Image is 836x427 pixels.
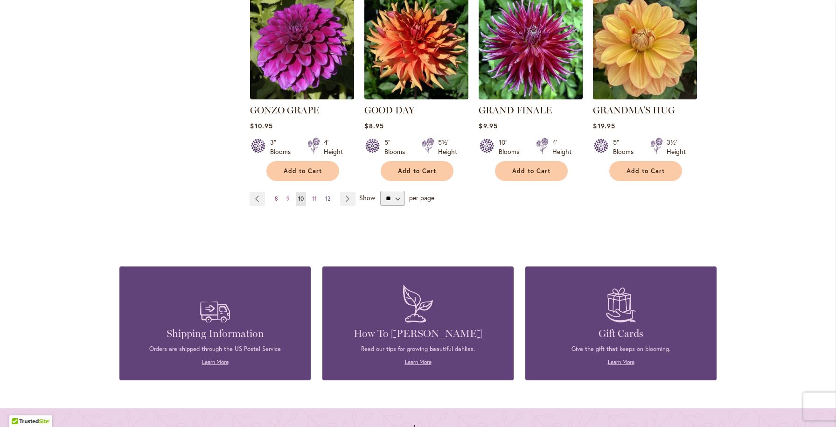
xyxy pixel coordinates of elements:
span: $10.95 [250,121,272,130]
span: Add to Cart [512,167,550,175]
h4: Gift Cards [539,327,703,340]
button: Add to Cart [266,161,339,181]
h4: How To [PERSON_NAME] [336,327,500,340]
a: GRANDMA'S HUG [593,105,675,116]
h4: Shipping Information [133,327,297,340]
span: 12 [325,195,330,202]
div: 4' Height [324,138,343,156]
span: $9.95 [479,121,497,130]
a: GONZO GRAPE [250,92,354,101]
button: Add to Cart [381,161,453,181]
span: 8 [275,195,278,202]
p: Orders are shipped through the US Postal Service [133,345,297,353]
a: GONZO GRAPE [250,105,319,116]
span: 10 [298,195,304,202]
a: GOOD DAY [364,92,468,101]
a: Learn More [608,358,634,365]
a: 8 [272,192,280,206]
a: 11 [310,192,319,206]
div: 4' Height [552,138,571,156]
a: GRANDMA'S HUG [593,92,697,101]
a: GRAND FINALE [479,105,552,116]
span: per page [409,193,434,202]
div: 3½' Height [667,138,686,156]
a: Learn More [202,358,229,365]
p: Read our tips for growing beautiful dahlias. [336,345,500,353]
div: 5" Blooms [384,138,411,156]
iframe: Launch Accessibility Center [7,394,33,420]
span: Add to Cart [398,167,436,175]
span: Show [359,193,375,202]
button: Add to Cart [495,161,568,181]
a: GOOD DAY [364,105,415,116]
div: 10" Blooms [499,138,525,156]
span: $8.95 [364,121,383,130]
span: Add to Cart [627,167,665,175]
span: $19.95 [593,121,615,130]
a: Learn More [405,358,432,365]
a: 12 [323,192,333,206]
span: 9 [286,195,290,202]
a: 9 [284,192,292,206]
div: 5" Blooms [613,138,639,156]
div: 3" Blooms [270,138,296,156]
a: Grand Finale [479,92,583,101]
span: Add to Cart [284,167,322,175]
p: Give the gift that keeps on blooming. [539,345,703,353]
button: Add to Cart [609,161,682,181]
span: 11 [312,195,317,202]
div: 5½' Height [438,138,457,156]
